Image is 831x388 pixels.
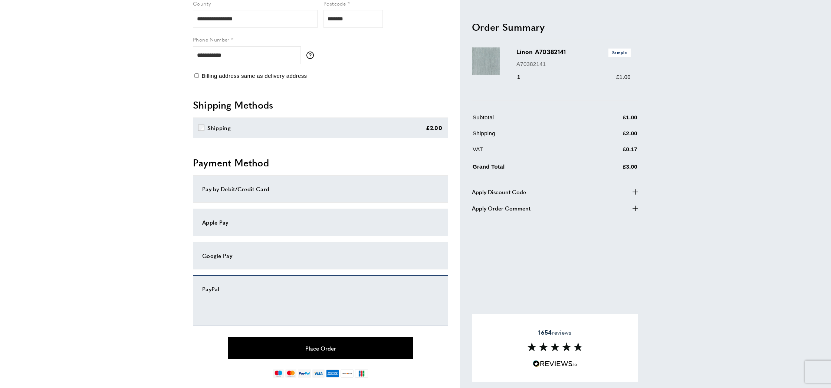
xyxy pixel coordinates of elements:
[228,337,413,359] button: Place Order
[516,73,531,82] div: 1
[306,52,318,59] button: More information
[472,47,500,75] img: Linon A70382141
[193,36,230,43] span: Phone Number
[202,251,439,260] div: Google Pay
[341,369,354,378] img: discover
[207,123,231,132] div: Shipping
[202,218,439,227] div: Apple Pay
[586,145,637,159] td: £0.17
[355,369,368,378] img: jcb
[193,98,448,112] h2: Shipping Methods
[527,342,583,351] img: Reviews section
[201,73,307,79] span: Billing address same as delivery address
[202,294,439,314] iframe: PayPal-paypal
[202,285,439,294] div: PayPal
[533,360,577,367] img: Reviews.io 5 stars
[202,185,439,193] div: Pay by Debit/Credit Card
[273,369,284,378] img: maestro
[616,74,631,80] span: £1.00
[472,20,638,33] h2: Order Summary
[312,369,325,378] img: visa
[516,47,631,56] h3: Linon A70382141
[538,329,571,336] span: reviews
[516,59,631,68] p: A70382141
[193,156,448,169] h2: Payment Method
[473,161,585,177] td: Grand Total
[586,113,637,127] td: £1.00
[472,203,531,212] span: Apply Order Comment
[298,369,311,378] img: paypal
[473,145,585,159] td: VAT
[326,369,339,378] img: american-express
[473,129,585,143] td: Shipping
[194,73,199,78] input: Billing address same as delivery address
[608,49,631,56] span: Sample
[586,129,637,143] td: £2.00
[586,161,637,177] td: £3.00
[285,369,296,378] img: mastercard
[426,123,443,132] div: £2.00
[472,187,526,196] span: Apply Discount Code
[473,113,585,127] td: Subtotal
[538,328,552,336] strong: 1654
